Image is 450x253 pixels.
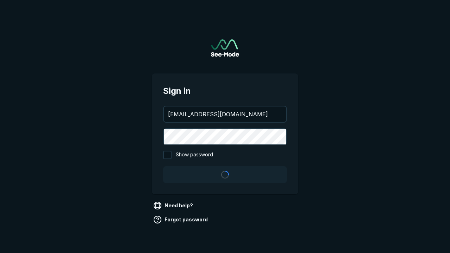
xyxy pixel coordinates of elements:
a: Forgot password [152,214,211,225]
a: Go to sign in [211,39,239,57]
input: your@email.com [164,106,286,122]
span: Show password [176,151,213,159]
span: Sign in [163,85,287,97]
a: Need help? [152,200,196,211]
img: See-Mode Logo [211,39,239,57]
